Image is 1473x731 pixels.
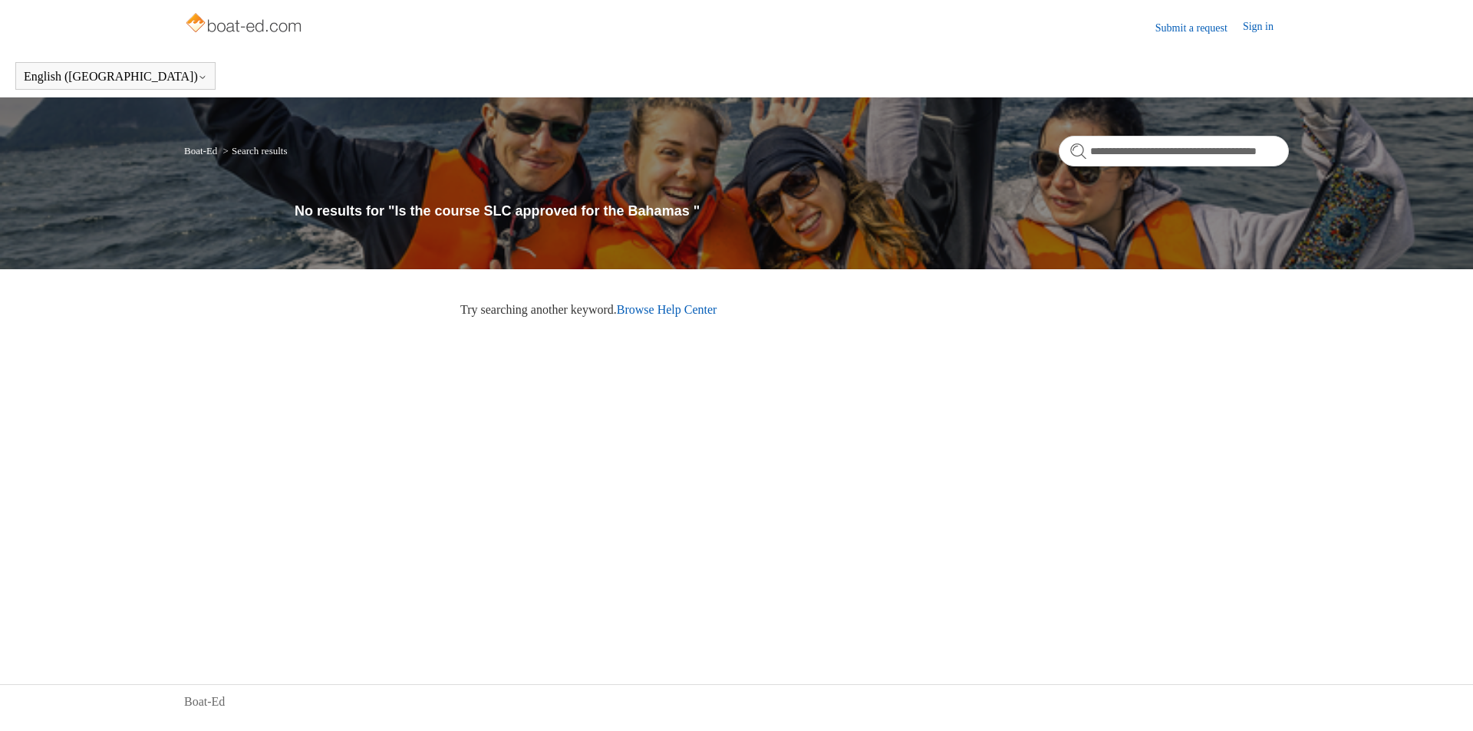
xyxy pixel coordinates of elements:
a: Boat-Ed [184,145,217,156]
li: Search results [220,145,288,156]
a: Browse Help Center [617,303,717,316]
li: Boat-Ed [184,145,220,156]
a: Boat-Ed [184,693,225,711]
p: Try searching another keyword. [460,301,1289,319]
h1: No results for "Is the course SLC approved for the Bahamas " [295,201,1289,222]
a: Sign in [1243,18,1289,37]
img: Boat-Ed Help Center home page [184,9,306,40]
input: Search [1059,136,1289,166]
button: English ([GEOGRAPHIC_DATA]) [24,70,207,84]
div: Live chat [1422,680,1461,719]
a: Submit a request [1155,20,1243,36]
